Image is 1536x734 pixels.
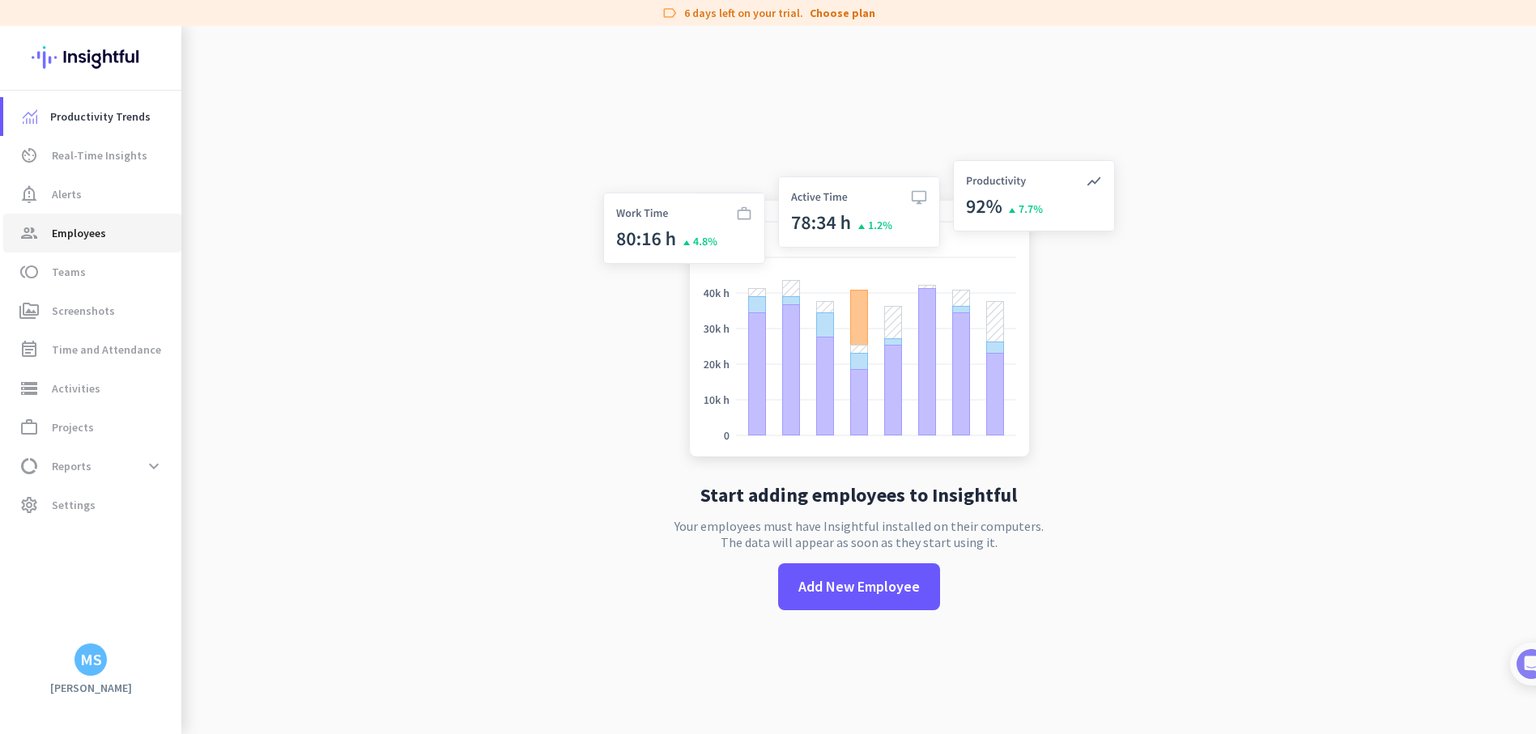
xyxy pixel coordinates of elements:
span: Add New Employee [798,576,920,597]
h2: Start adding employees to Insightful [700,486,1017,505]
a: storageActivities [3,369,181,408]
i: data_usage [19,456,39,476]
p: Your employees must have Insightful installed on their computers. The data will appear as soon as... [674,518,1044,550]
i: toll [19,262,39,282]
a: settingsSettings [3,486,181,524]
a: tollTeams [3,252,181,291]
span: Projects [52,418,94,437]
img: no-search-results [591,151,1127,473]
i: settings [19,495,39,515]
i: work_outline [19,418,39,437]
i: av_timer [19,146,39,165]
a: event_noteTime and Attendance [3,330,181,369]
img: Insightful logo [32,26,150,89]
span: Employees [52,223,106,243]
a: av_timerReal-Time Insights [3,136,181,175]
span: Time and Attendance [52,340,161,359]
i: notification_important [19,185,39,204]
button: expand_more [139,452,168,481]
i: perm_media [19,301,39,320]
a: work_outlineProjects [3,408,181,447]
span: Settings [52,495,96,515]
i: storage [19,379,39,398]
span: Screenshots [52,301,115,320]
span: Reports [52,456,91,476]
span: Activities [52,379,100,398]
a: data_usageReportsexpand_more [3,447,181,486]
span: Alerts [52,185,82,204]
span: Productivity Trends [50,107,151,126]
button: Add New Employee [778,563,940,610]
span: Real-Time Insights [52,146,147,165]
a: notification_importantAlerts [3,175,181,214]
a: menu-itemProductivity Trends [3,97,181,136]
a: Choose plan [810,5,875,21]
i: event_note [19,340,39,359]
span: Teams [52,262,86,282]
i: label [662,5,678,21]
div: MS [80,651,102,668]
a: perm_mediaScreenshots [3,291,181,330]
i: group [19,223,39,243]
a: groupEmployees [3,214,181,252]
img: menu-item [23,109,37,124]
